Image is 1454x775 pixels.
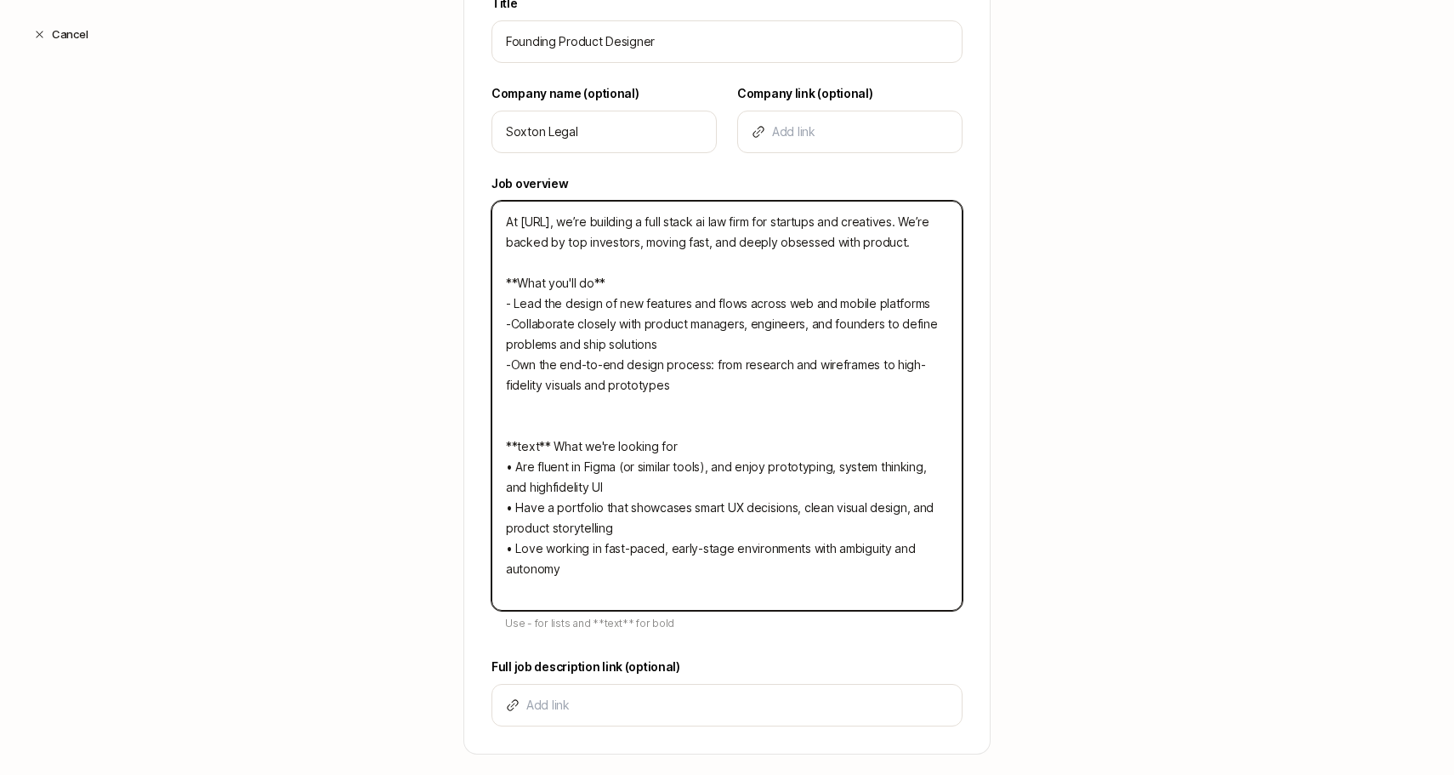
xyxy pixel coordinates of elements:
[491,174,963,194] label: Job overview
[491,657,963,677] label: Full job description link (optional)
[506,122,702,142] input: Tell us who you're hiring for
[491,201,963,611] textarea: At [URL], we’re building a full stack ai law firm for startups and creatives. We’re backed by top...
[20,19,101,49] button: Cancel
[772,122,948,142] input: Add link
[505,617,674,630] span: Use - for lists and **text** for bold
[491,83,717,104] label: Company name (optional)
[737,83,963,104] label: Company link (optional)
[526,695,948,715] input: Add link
